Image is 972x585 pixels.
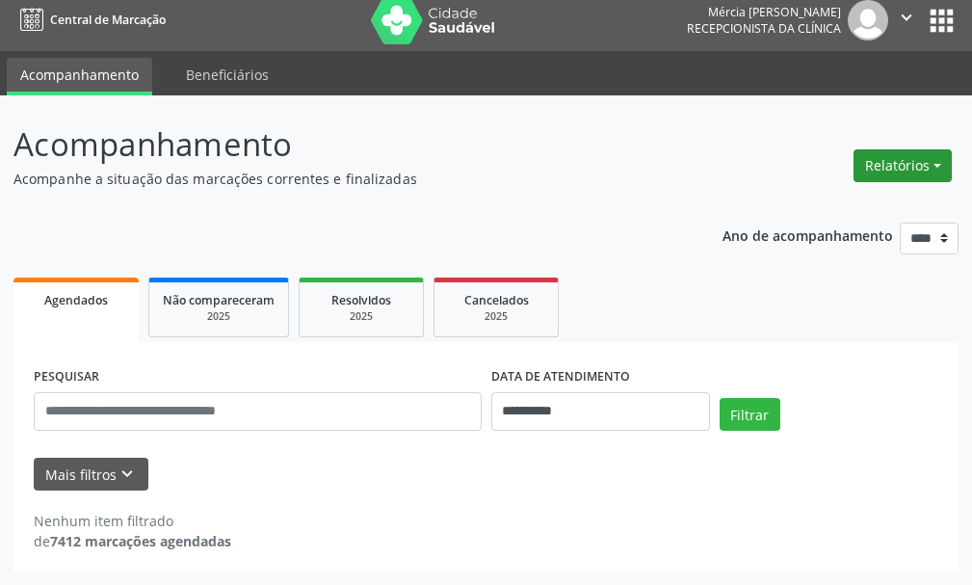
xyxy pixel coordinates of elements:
[13,169,675,189] p: Acompanhe a situação das marcações correntes e finalizadas
[925,4,959,38] button: apps
[172,58,282,92] a: Beneficiários
[50,12,166,28] span: Central de Marcação
[313,309,409,324] div: 2025
[117,464,138,485] i: keyboard_arrow_down
[163,309,275,324] div: 2025
[7,58,152,95] a: Acompanhamento
[34,362,99,392] label: PESQUISAR
[687,4,841,20] div: Mércia [PERSON_NAME]
[13,120,675,169] p: Acompanhamento
[50,532,231,550] strong: 7412 marcações agendadas
[34,458,148,492] button: Mais filtroskeyboard_arrow_down
[464,292,529,308] span: Cancelados
[854,149,952,182] button: Relatórios
[331,292,391,308] span: Resolvidos
[163,292,275,308] span: Não compareceram
[34,511,231,531] div: Nenhum item filtrado
[13,4,166,36] a: Central de Marcação
[491,362,630,392] label: DATA DE ATENDIMENTO
[34,531,231,551] div: de
[687,20,841,37] span: Recepcionista da clínica
[44,292,108,308] span: Agendados
[896,7,917,28] i: 
[448,309,544,324] div: 2025
[720,398,780,431] button: Filtrar
[722,223,893,247] p: Ano de acompanhamento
